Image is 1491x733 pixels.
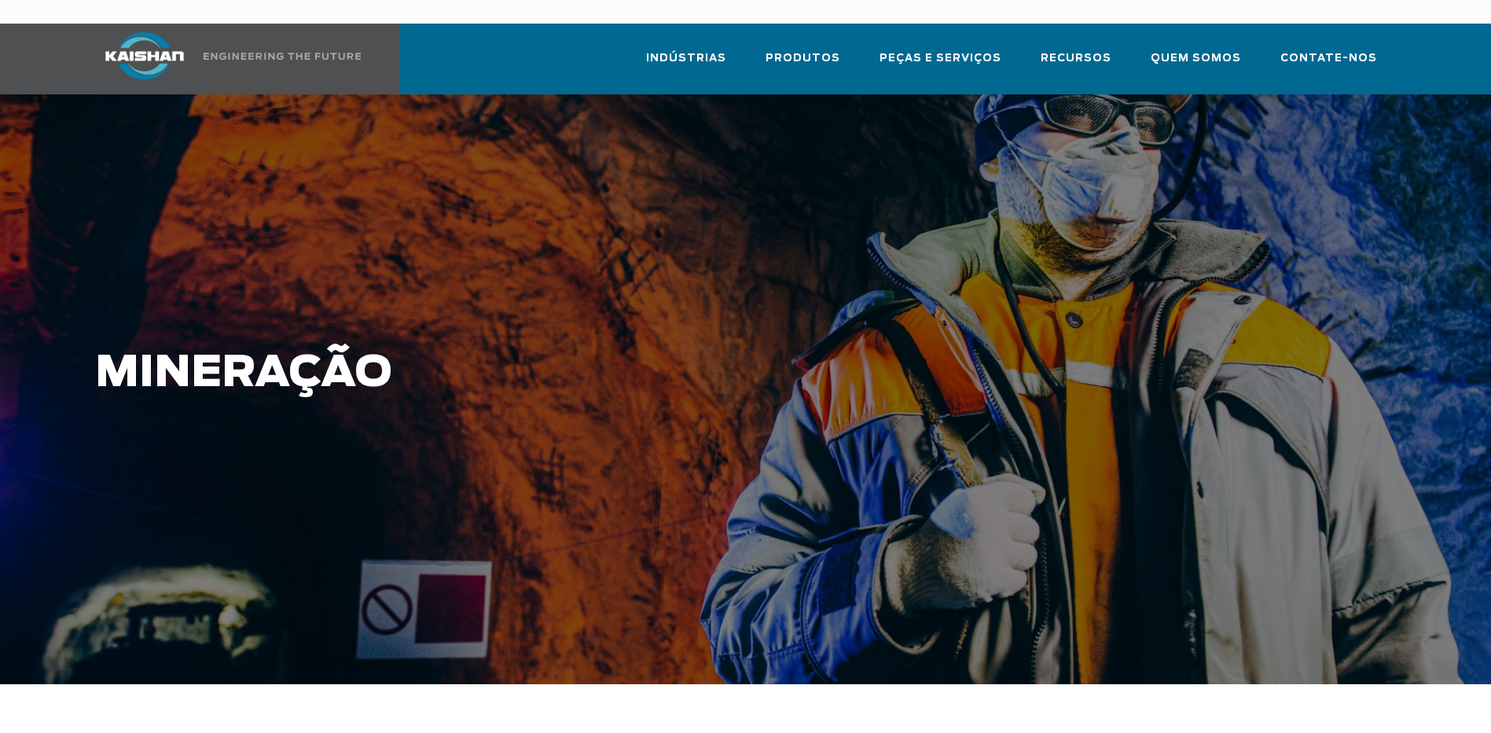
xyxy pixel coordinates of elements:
[766,38,840,91] a: Produtos
[95,349,1177,398] h1: Mineração
[880,38,1001,91] a: Peças e serviços
[1151,38,1241,91] a: Quem somos
[1151,50,1241,68] span: Quem somos
[766,50,840,68] span: Produtos
[204,53,361,60] img: Projetando o futuro
[1280,38,1377,91] a: Contate-nos
[880,50,1001,68] span: Peças e serviços
[1041,38,1111,91] a: Recursos
[86,32,204,79] img: Logotipo Kaishan
[1280,50,1377,68] span: Contate-nos
[86,24,364,94] a: Kaishan USA
[646,50,726,68] span: Indústrias
[1041,50,1111,68] span: Recursos
[646,38,726,91] a: Indústrias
